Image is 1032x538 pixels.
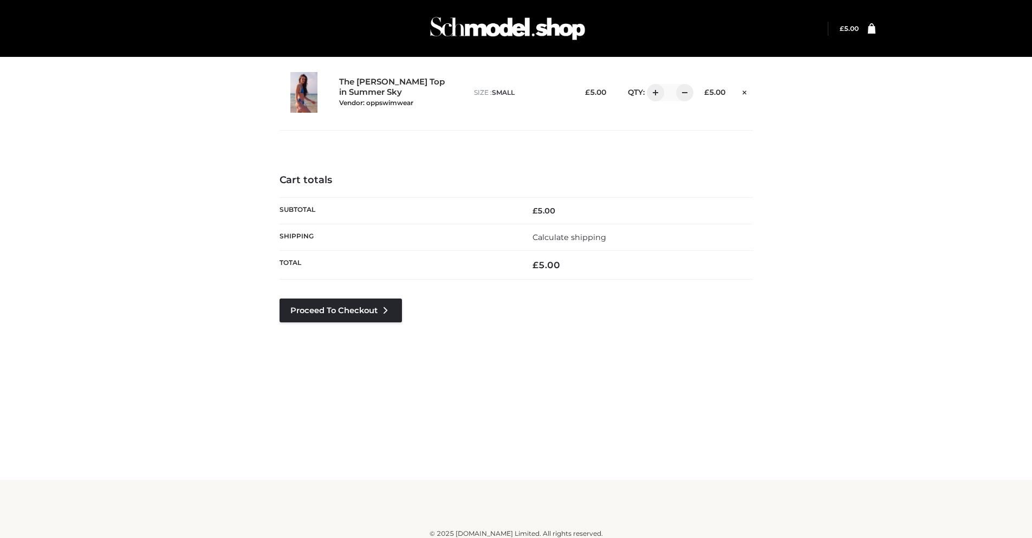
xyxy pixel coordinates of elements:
[840,24,844,33] span: £
[533,206,537,216] span: £
[339,99,413,107] small: Vendor: oppswimwear
[704,88,725,96] bdi: 5.00
[533,260,538,270] span: £
[840,24,859,33] a: £5.00
[704,88,709,96] span: £
[533,206,555,216] bdi: 5.00
[533,232,606,242] a: Calculate shipping
[492,88,515,96] span: SMALL
[736,84,752,98] a: Remove this item
[533,260,560,270] bdi: 5.00
[585,88,606,96] bdi: 5.00
[280,299,402,322] a: Proceed to Checkout
[474,88,567,98] p: size :
[840,24,859,33] bdi: 5.00
[280,251,516,280] th: Total
[280,224,516,250] th: Shipping
[280,197,516,224] th: Subtotal
[585,88,590,96] span: £
[280,174,753,186] h4: Cart totals
[426,7,589,50] img: Schmodel Admin 964
[617,84,686,101] div: QTY:
[339,77,451,107] a: The [PERSON_NAME] Top in Summer SkyVendor: oppswimwear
